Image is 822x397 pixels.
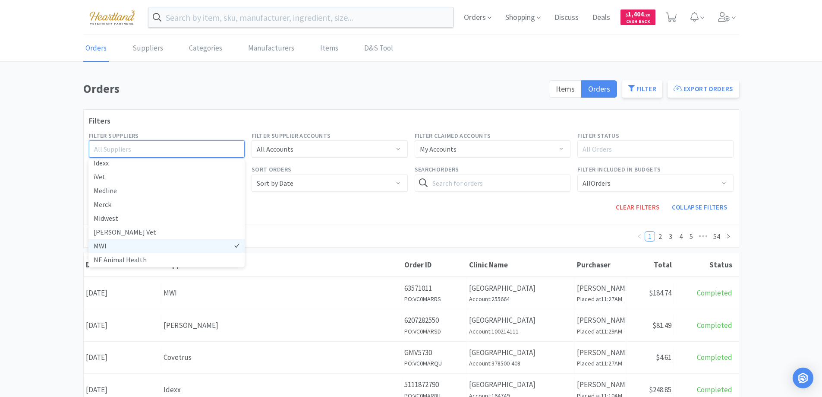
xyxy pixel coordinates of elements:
li: Next 5 Pages [696,231,710,241]
i: icon: check [234,160,239,165]
li: iVet [88,170,245,184]
label: Filter Suppliers [89,131,139,140]
span: Completed [697,353,732,362]
a: $1,404.20Cash Back [620,6,655,29]
input: Search for orders [415,175,571,192]
label: Filter Supplier Accounts [252,131,331,140]
li: 5 [686,231,696,241]
div: Open Intercom Messenger [793,368,813,388]
h1: Orders [83,79,544,98]
span: Completed [697,385,732,394]
span: $184.74 [649,288,671,298]
label: Filter Claimed Accounts [415,131,491,140]
span: Cash Back [626,19,650,25]
label: Filter Status [577,131,619,140]
span: Completed [697,288,732,298]
li: Midwest [88,211,245,225]
p: [PERSON_NAME] [577,379,624,391]
i: icon: check [234,174,239,179]
li: 3 [665,231,676,241]
p: 6207282550 [404,314,464,326]
span: $81.49 [652,321,671,330]
label: Filter Included in Budgets [577,165,661,174]
li: 2 [655,231,665,241]
i: icon: check [234,229,239,235]
h6: PO: VC0MARSD [404,327,464,336]
input: Search by item, sku, manufacturer, ingredient, size... [148,7,454,27]
i: icon: check [234,257,239,262]
a: Suppliers [130,35,165,62]
a: Categories [187,35,224,62]
li: Previous Page [634,231,645,241]
h6: Placed at 11:29AM [577,327,624,336]
span: . 20 [644,12,650,18]
span: $ [626,12,628,18]
li: Merck [88,197,245,211]
h6: Placed at 11:27AM [577,359,624,368]
span: Items [556,84,575,94]
button: Filter [622,80,662,98]
div: [DATE] [84,282,161,304]
i: icon: check [234,243,239,248]
li: NE Animal Health [88,253,245,267]
h3: Filters [89,115,734,127]
i: icon: left [637,234,642,239]
li: Next Page [723,231,734,241]
h6: PO: VC0MARQU [404,359,464,368]
a: 5 [687,232,696,241]
div: Sort by Date [257,175,293,191]
h6: Account: 378500-408 [469,359,572,368]
button: Clear Filters [610,199,666,216]
a: 3 [666,232,675,241]
div: All Orders [583,145,721,153]
div: [DATE] [84,314,161,337]
div: All Accounts [257,141,293,157]
a: Manufacturers [246,35,296,62]
div: MWI [164,287,400,299]
button: Export Orders [668,80,739,98]
li: 4 [676,231,686,241]
span: 1,404 [626,10,650,18]
div: All Orders [583,175,611,191]
button: Collapse Filters [666,199,734,216]
div: Status [676,260,732,270]
p: [GEOGRAPHIC_DATA] [469,347,572,359]
div: Idexx [164,384,400,396]
p: GMV5730 [404,347,464,359]
div: My Accounts [420,141,457,157]
i: icon: check [234,216,239,221]
span: Orders [588,84,610,94]
p: 63571011 [404,283,464,294]
a: Discuss [551,14,582,22]
div: Purchaser [577,260,624,270]
li: 1 [645,231,655,241]
li: 54 [710,231,723,241]
i: icon: check [234,202,239,207]
h6: Account: 100214111 [469,327,572,336]
i: icon: right [726,234,731,239]
a: D&S Tool [362,35,395,62]
img: cad7bdf275c640399d9c6e0c56f98fd2_10.png [83,5,141,29]
h6: Placed at 11:27AM [577,294,624,304]
div: [DATE] [84,346,161,368]
p: [GEOGRAPHIC_DATA] [469,283,572,294]
p: [GEOGRAPHIC_DATA] [469,379,572,391]
p: [PERSON_NAME] [577,347,624,359]
div: Covetrus [164,352,400,363]
span: $248.85 [649,385,671,394]
a: 54 [711,232,723,241]
label: Sort Orders [252,165,291,174]
div: Date [86,260,159,270]
div: Supplier [164,260,400,270]
span: ••• [696,231,710,241]
a: Items [318,35,340,62]
li: [PERSON_NAME] [88,267,245,280]
h6: Account: 255664 [469,294,572,304]
li: [PERSON_NAME] Vet [88,225,245,239]
span: $4.61 [656,353,671,362]
i: icon: check [234,188,239,193]
a: Deals [589,14,614,22]
div: Order ID [404,260,465,270]
p: [GEOGRAPHIC_DATA] [469,314,572,326]
label: Search Orders [415,165,459,174]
